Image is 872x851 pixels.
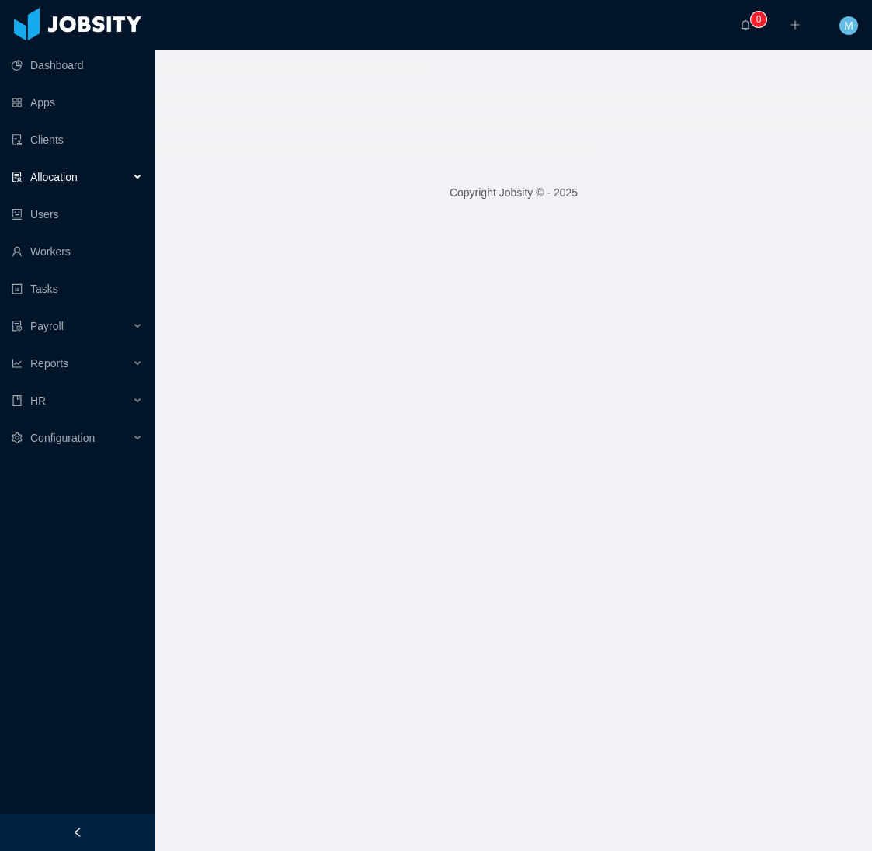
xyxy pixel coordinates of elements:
span: HR [30,394,46,407]
sup: 0 [751,12,766,27]
span: Reports [30,357,68,370]
a: icon: userWorkers [12,236,143,267]
i: icon: book [12,395,23,406]
a: icon: pie-chartDashboard [12,50,143,81]
a: icon: profileTasks [12,273,143,304]
footer: Copyright Jobsity © - 2025 [155,166,872,220]
a: icon: auditClients [12,124,143,155]
a: icon: robotUsers [12,199,143,230]
span: Payroll [30,320,64,332]
span: M [844,16,853,35]
span: Configuration [30,432,95,444]
a: icon: appstoreApps [12,87,143,118]
i: icon: plus [790,19,801,30]
i: icon: bell [740,19,751,30]
i: icon: file-protect [12,321,23,332]
span: Allocation [30,171,78,183]
i: icon: solution [12,172,23,182]
i: icon: line-chart [12,358,23,369]
i: icon: setting [12,432,23,443]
